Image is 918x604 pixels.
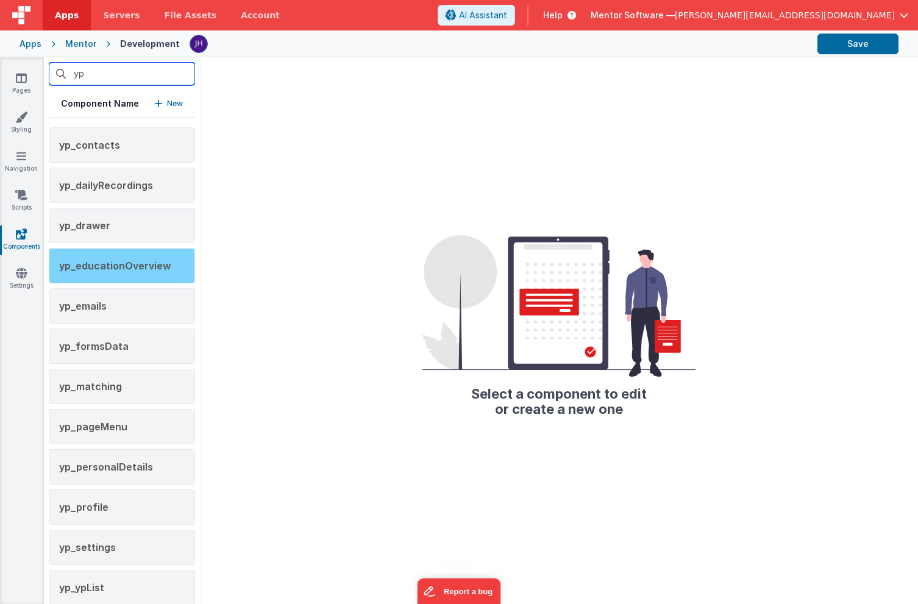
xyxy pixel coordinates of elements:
[543,9,563,21] span: Help
[59,340,129,352] span: yp_formsData
[59,380,122,393] span: yp_matching
[59,501,109,513] span: yp_profile
[49,62,195,85] input: Search components
[190,35,207,52] img: c2badad8aad3a9dfc60afe8632b41ba8
[59,260,171,272] span: yp_educationOverview
[20,38,41,50] div: Apps
[103,9,140,21] span: Servers
[418,578,501,604] iframe: Marker.io feedback button
[59,139,120,151] span: yp_contacts
[61,98,139,110] h5: Component Name
[59,541,116,553] span: yp_settings
[422,377,696,416] h2: Select a component to edit or create a new one
[59,581,104,594] span: yp_ypList
[59,219,110,232] span: yp_drawer
[59,421,127,433] span: yp_pageMenu
[120,38,180,50] div: Development
[155,98,183,110] button: New
[165,9,217,21] span: File Assets
[55,9,79,21] span: Apps
[59,179,153,191] span: yp_dailyRecordings
[459,9,507,21] span: AI Assistant
[591,9,675,21] span: Mentor Software —
[591,9,908,21] button: Mentor Software — [PERSON_NAME][EMAIL_ADDRESS][DOMAIN_NAME]
[438,5,515,26] button: AI Assistant
[167,98,183,110] p: New
[59,461,153,473] span: yp_personalDetails
[59,300,107,312] span: yp_emails
[817,34,898,54] button: Save
[65,38,96,50] div: Mentor
[675,9,895,21] span: [PERSON_NAME][EMAIL_ADDRESS][DOMAIN_NAME]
